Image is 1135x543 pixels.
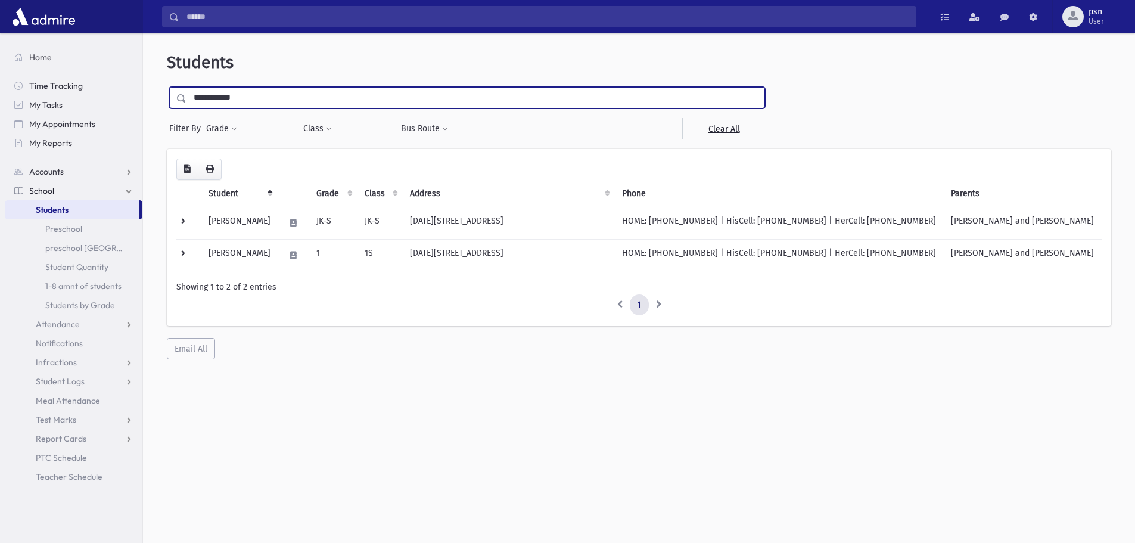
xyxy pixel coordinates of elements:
th: Grade: activate to sort column ascending [309,180,357,207]
td: 1 [309,239,357,271]
input: Search [179,6,916,27]
a: Teacher Schedule [5,467,142,486]
span: Home [29,52,52,63]
th: Phone [615,180,944,207]
span: Students [36,204,69,215]
span: Filter By [169,122,206,135]
a: Clear All [682,118,765,139]
a: Time Tracking [5,76,142,95]
a: My Appointments [5,114,142,134]
span: Students [167,52,234,72]
span: Student Logs [36,376,85,387]
button: Bus Route [400,118,449,139]
a: Home [5,48,142,67]
a: Infractions [5,353,142,372]
span: My Tasks [29,100,63,110]
td: [PERSON_NAME] and [PERSON_NAME] [944,207,1102,239]
span: Test Marks [36,414,76,425]
img: AdmirePro [10,5,78,29]
a: 1 [630,294,649,316]
span: Time Tracking [29,80,83,91]
div: Showing 1 to 2 of 2 entries [176,281,1102,293]
button: Email All [167,338,215,359]
a: PTC Schedule [5,448,142,467]
th: Parents [944,180,1102,207]
td: HOME: [PHONE_NUMBER] | HisCell: [PHONE_NUMBER] | HerCell: [PHONE_NUMBER] [615,207,944,239]
a: Report Cards [5,429,142,448]
td: [PERSON_NAME] [201,239,278,271]
a: Test Marks [5,410,142,429]
span: PTC Schedule [36,452,87,463]
a: Accounts [5,162,142,181]
button: Class [303,118,332,139]
span: User [1089,17,1104,26]
a: School [5,181,142,200]
span: My Appointments [29,119,95,129]
th: Student: activate to sort column descending [201,180,278,207]
td: JK-S [357,207,403,239]
a: Student Logs [5,372,142,391]
a: Students [5,200,139,219]
button: Grade [206,118,238,139]
span: My Reports [29,138,72,148]
a: Notifications [5,334,142,353]
span: Meal Attendance [36,395,100,406]
a: preschool [GEOGRAPHIC_DATA] [5,238,142,257]
span: Notifications [36,338,83,349]
a: Students by Grade [5,296,142,315]
a: My Reports [5,134,142,153]
span: School [29,185,54,196]
span: Attendance [36,319,80,330]
a: Preschool [5,219,142,238]
td: [DATE][STREET_ADDRESS] [403,207,615,239]
span: Report Cards [36,433,86,444]
td: 1S [357,239,403,271]
td: [PERSON_NAME] and [PERSON_NAME] [944,239,1102,271]
a: Attendance [5,315,142,334]
a: My Tasks [5,95,142,114]
td: [PERSON_NAME] [201,207,278,239]
td: JK-S [309,207,357,239]
a: Meal Attendance [5,391,142,410]
a: Student Quantity [5,257,142,277]
span: Accounts [29,166,64,177]
th: Class: activate to sort column ascending [357,180,403,207]
span: psn [1089,7,1104,17]
button: Print [198,159,222,180]
button: CSV [176,159,198,180]
span: Teacher Schedule [36,471,102,482]
td: HOME: [PHONE_NUMBER] | HisCell: [PHONE_NUMBER] | HerCell: [PHONE_NUMBER] [615,239,944,271]
td: [DATE][STREET_ADDRESS] [403,239,615,271]
span: Infractions [36,357,77,368]
th: Address: activate to sort column ascending [403,180,615,207]
a: 1-8 amnt of students [5,277,142,296]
